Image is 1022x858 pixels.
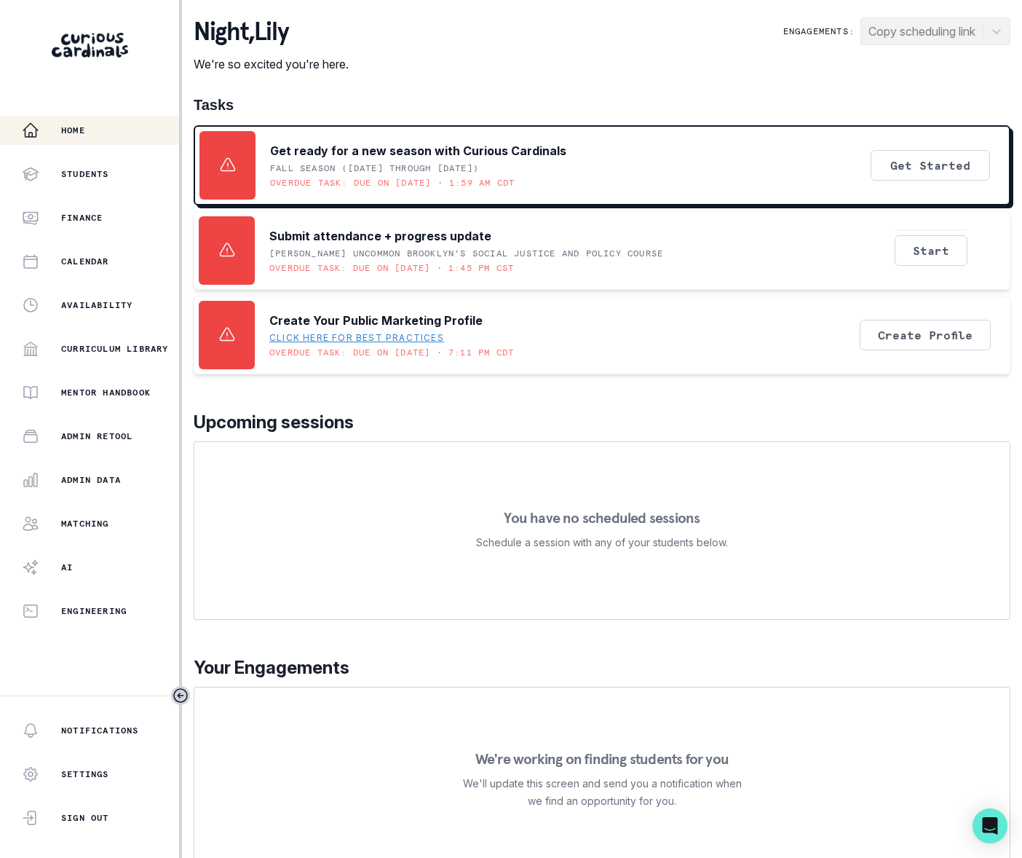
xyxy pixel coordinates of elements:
[61,605,127,617] p: Engineering
[61,725,139,736] p: Notifications
[194,17,349,47] p: night , Lily
[61,562,73,573] p: AI
[462,775,742,810] p: We'll update this screen and send you a notification when we find an opportunity for you.
[475,752,729,766] p: We're working on finding students for you
[270,162,479,174] p: Fall Season ([DATE] through [DATE])
[973,808,1007,843] div: Open Intercom Messenger
[194,55,349,73] p: We're so excited you're here.
[270,142,566,160] p: Get ready for a new season with Curious Cardinals
[61,168,109,180] p: Students
[61,387,151,398] p: Mentor Handbook
[61,812,109,824] p: Sign Out
[860,320,991,350] button: Create Profile
[194,409,1010,436] p: Upcoming sessions
[61,768,109,780] p: Settings
[871,150,990,181] button: Get Started
[61,299,132,311] p: Availability
[269,248,663,259] p: [PERSON_NAME] UNCOMMON Brooklyn's Social Justice and Policy Course
[61,518,109,530] p: Matching
[269,262,514,274] p: Overdue task: Due on [DATE] • 1:45 PM CST
[269,347,514,358] p: Overdue task: Due on [DATE] • 7:11 PM CDT
[61,256,109,267] p: Calendar
[504,511,700,525] p: You have no scheduled sessions
[476,534,728,551] p: Schedule a session with any of your students below.
[270,177,515,189] p: Overdue task: Due on [DATE] • 1:59 AM CDT
[194,96,1010,114] h1: Tasks
[269,332,444,344] a: Click here for best practices
[61,430,132,442] p: Admin Retool
[61,125,85,136] p: Home
[269,312,483,329] p: Create Your Public Marketing Profile
[783,25,855,37] p: Engagements:
[269,227,491,245] p: Submit attendance + progress update
[61,474,121,486] p: Admin Data
[61,343,169,355] p: Curriculum Library
[52,33,128,58] img: Curious Cardinals Logo
[171,686,190,705] button: Toggle sidebar
[194,655,1010,681] p: Your Engagements
[61,212,103,224] p: Finance
[895,235,967,266] button: Start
